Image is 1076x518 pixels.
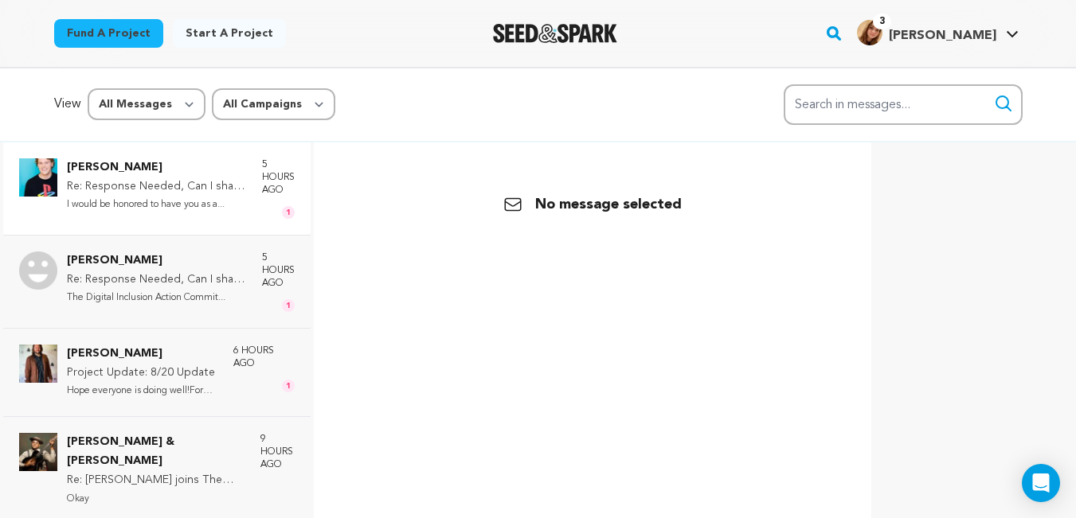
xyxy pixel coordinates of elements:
span: 1 [282,206,295,219]
div: Emma M.'s Profile [857,20,996,45]
a: Seed&Spark Homepage [493,24,618,43]
p: [PERSON_NAME] [67,345,217,364]
div: Open Intercom Messenger [1022,464,1060,502]
p: Hope everyone is doing well!For tho... [67,382,217,400]
p: Project Update: 8/20 Update [67,364,217,383]
p: 5 hours ago [262,158,295,197]
img: Lars Midthun Photo [19,158,57,197]
span: 3 [873,14,891,29]
a: Emma M.'s Profile [854,17,1022,45]
img: Seed&Spark Logo Dark Mode [493,24,618,43]
p: 6 hours ago [233,345,295,370]
p: View [54,95,81,114]
img: Robert Torres Photo [19,251,57,290]
input: Search in messages... [784,84,1023,125]
p: [PERSON_NAME] [67,251,246,271]
span: 1 [282,380,295,392]
a: Fund a project [54,19,163,48]
p: Re: Response Needed, Can I share your project with my friend and family!!! [67,271,246,290]
p: The Digital Inclusion Action Commit... [67,289,246,307]
p: [PERSON_NAME] & [PERSON_NAME] [67,433,245,471]
p: No message selected [503,193,682,216]
p: Re: [PERSON_NAME] joins The [PERSON_NAME] [PERSON_NAME]! [67,471,245,490]
p: [PERSON_NAME] [67,158,246,177]
p: 5 hours ago [262,251,295,290]
p: Re: Response Needed, Can I share your project with my friend and family!!! [67,177,246,197]
span: Emma M.'s Profile [854,17,1022,50]
img: Emily Cohen & Dan Gutstein Photo [19,433,57,471]
span: 1 [282,299,295,312]
a: Start a project [173,19,286,48]
p: I would be honored to have you as a... [67,196,246,214]
img: b8dbfb4a11bf7138.jpg [857,20,882,45]
p: Okay [67,490,245,508]
img: Brent Ogburn Photo [19,345,57,383]
p: 9 hours ago [260,433,295,471]
span: [PERSON_NAME] [889,29,996,42]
